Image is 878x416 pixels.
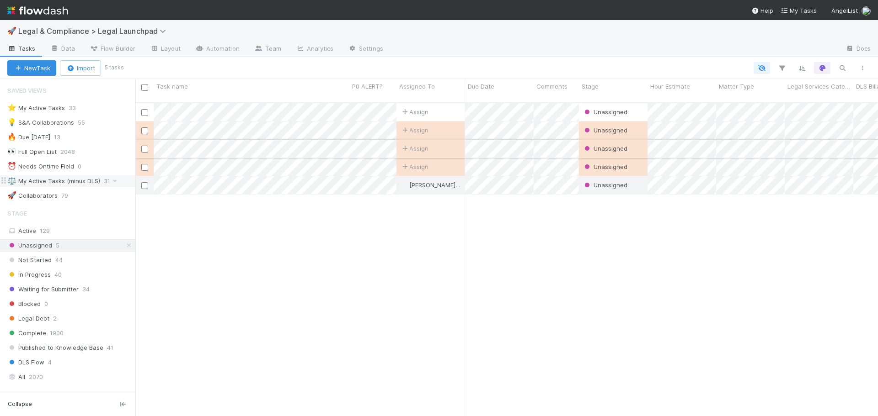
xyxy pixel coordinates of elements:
[141,146,148,153] input: Toggle Row Selected
[7,313,49,324] span: Legal Debt
[399,82,435,91] span: Assigned To
[53,313,57,324] span: 2
[7,60,56,76] button: NewTask
[141,182,148,189] input: Toggle Row Selected
[7,284,79,295] span: Waiting for Submitter
[7,3,68,18] img: logo-inverted-e16ddd16eac7371096b0.svg
[247,42,289,57] a: Team
[7,146,57,158] div: Full Open List
[582,82,599,91] span: Stage
[69,102,85,114] span: 33
[7,175,100,187] div: My Active Tasks (minus DLS)
[44,298,48,310] span: 0
[105,63,124,72] small: 5 tasks
[43,42,82,57] a: Data
[141,164,148,171] input: Toggle Row Selected
[583,108,627,116] span: Unassigned
[104,175,119,187] span: 31
[781,6,817,15] a: My Tasks
[50,327,64,339] span: 1900
[7,385,47,404] span: Assigned To
[751,6,773,15] div: Help
[7,81,47,100] span: Saved Views
[7,118,16,126] span: 💡
[352,82,383,91] span: P0 ALERT?
[7,269,51,280] span: In Progress
[61,190,77,201] span: 79
[7,204,27,222] span: Stage
[400,144,428,153] span: Assign
[7,104,16,111] span: ⭐
[141,127,148,134] input: Toggle Row Selected
[409,181,476,189] span: [PERSON_NAME] Bridge
[400,162,428,171] span: Assign
[90,44,135,53] span: Flow Builder
[7,298,41,310] span: Blocked
[7,254,52,266] span: Not Started
[156,82,188,91] span: Task name
[7,371,133,383] div: All
[7,342,103,353] span: Published to Knowledge Base
[341,42,391,57] a: Settings
[7,240,52,251] span: Unassigned
[78,117,94,128] span: 55
[107,342,113,353] span: 41
[7,161,74,172] div: Needs Ontime Field
[831,7,858,14] span: AngelList
[54,269,62,280] span: 40
[862,6,871,16] img: avatar_ba76ddef-3fd0-4be4-9bc3-126ad567fcd5.png
[7,191,16,199] span: 🚀
[82,42,143,57] a: Flow Builder
[60,60,101,76] button: Import
[7,133,16,141] span: 🔥
[787,82,851,91] span: Legal Services Category
[7,225,133,237] div: Active
[7,117,74,128] div: S&A Collaborations
[583,163,627,170] span: Unassigned
[7,27,16,35] span: 🚀
[583,144,627,153] div: Unassigned
[583,181,627,189] span: Unassigned
[7,177,16,184] span: ⚖️
[18,26,171,36] span: Legal & Compliance > Legal Launchpad
[48,357,52,368] span: 4
[143,42,188,57] a: Layout
[7,44,36,53] span: Tasks
[583,126,627,134] span: Unassigned
[583,126,627,135] div: Unassigned
[400,180,460,190] div: [PERSON_NAME] Bridge
[7,132,50,143] div: Due [DATE]
[468,82,494,91] span: Due Date
[583,180,627,190] div: Unassigned
[583,145,627,152] span: Unassigned
[583,162,627,171] div: Unassigned
[56,240,59,251] span: 5
[7,357,44,368] span: DLS Flow
[78,161,91,172] span: 0
[29,371,43,383] span: 2070
[55,254,63,266] span: 44
[289,42,341,57] a: Analytics
[401,181,408,189] img: avatar_4038989c-07b2-403a-8eae-aaaab2974011.png
[7,327,46,339] span: Complete
[8,400,32,408] span: Collapse
[719,82,754,91] span: Matter Type
[400,126,428,135] span: Assign
[400,107,428,116] span: Assign
[141,84,148,91] input: Toggle All Rows Selected
[781,7,817,14] span: My Tasks
[141,109,148,116] input: Toggle Row Selected
[54,132,70,143] span: 13
[188,42,247,57] a: Automation
[7,147,16,155] span: 👀
[40,227,50,234] span: 129
[838,42,878,57] a: Docs
[583,107,627,116] div: Unassigned
[536,82,567,91] span: Comments
[650,82,690,91] span: Hour Estimate
[7,190,58,201] div: Collaborators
